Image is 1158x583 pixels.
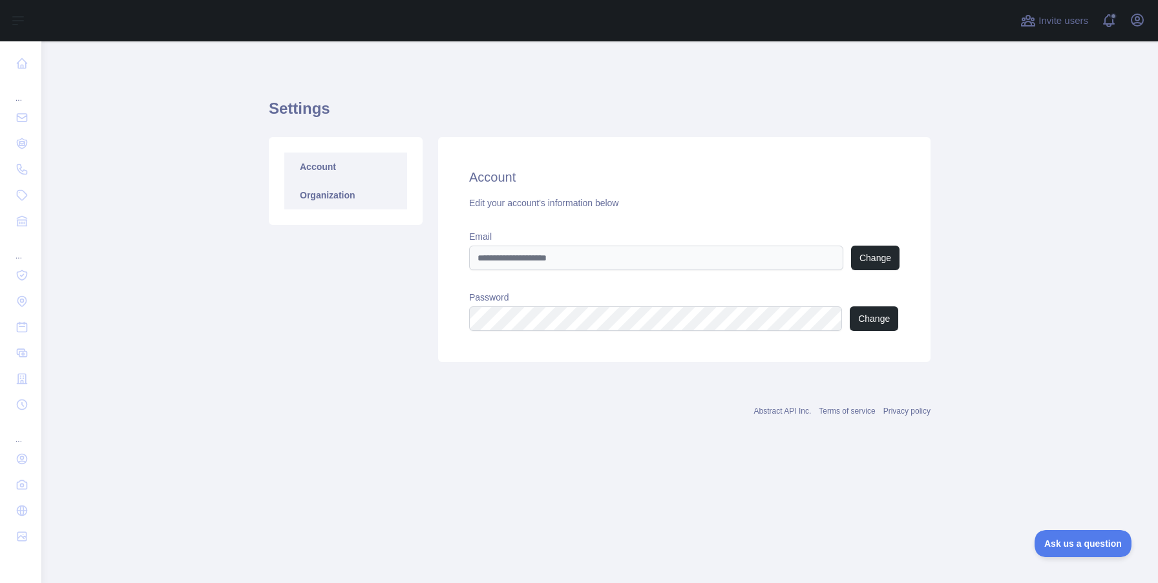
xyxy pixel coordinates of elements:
[10,78,31,103] div: ...
[284,181,407,209] a: Organization
[10,419,31,445] div: ...
[469,168,900,186] h2: Account
[469,196,900,209] div: Edit your account's information below
[284,153,407,181] a: Account
[1018,10,1091,31] button: Invite users
[851,246,900,270] button: Change
[883,407,931,416] a: Privacy policy
[269,98,931,129] h1: Settings
[754,407,812,416] a: Abstract API Inc.
[819,407,875,416] a: Terms of service
[469,291,900,304] label: Password
[10,235,31,261] div: ...
[850,306,898,331] button: Change
[1035,530,1132,557] iframe: Toggle Customer Support
[1038,14,1088,28] span: Invite users
[469,230,900,243] label: Email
